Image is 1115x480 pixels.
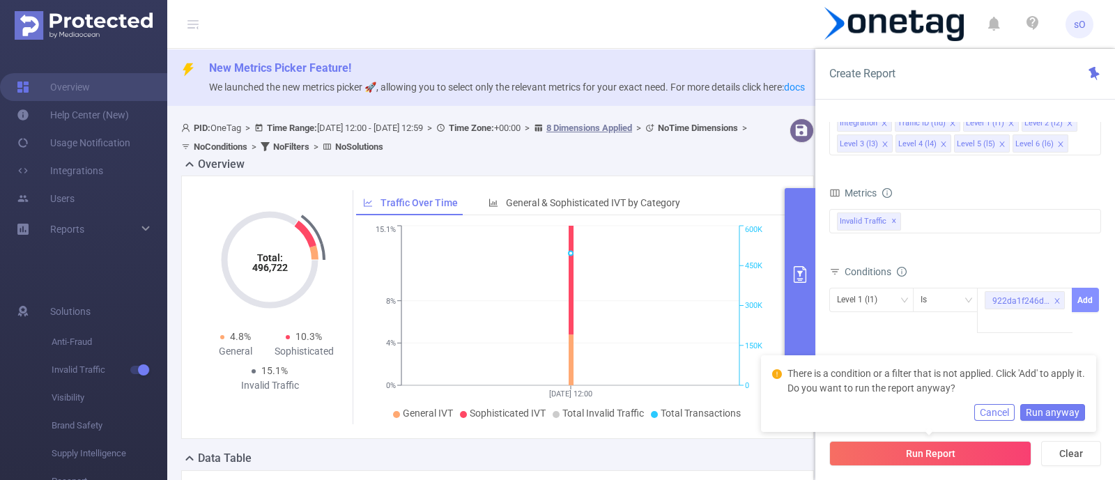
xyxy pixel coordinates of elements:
[50,224,84,235] span: Reports
[257,252,283,263] tspan: Total:
[198,450,252,467] h2: Data Table
[1057,141,1064,149] i: icon: close
[999,141,1006,149] i: icon: close
[658,123,738,133] b: No Time Dimensions
[840,114,877,132] div: Integration
[898,114,946,132] div: Traffic ID (tid)
[521,123,534,133] span: >
[882,188,892,198] i: icon: info-circle
[745,381,749,390] tspan: 0
[1074,10,1086,38] span: sO
[745,341,762,350] tspan: 150K
[954,134,1010,153] li: Level 5 (l5)
[881,120,888,128] i: icon: close
[837,212,901,231] span: Invalid Traffic
[194,123,210,133] b: PID:
[1024,114,1063,132] div: Level 2 (l2)
[386,381,396,390] tspan: 0%
[209,82,805,93] span: We launched the new metrics picker 🚀, allowing you to select only the relevant metrics for your e...
[845,266,907,277] span: Conditions
[787,366,1085,396] p: There is a condition or a filter that is not applied. Click 'Add' to apply it. Do you want to run...
[380,197,458,208] span: Traffic Over Time
[209,61,351,75] span: New Metrics Picker Feature!
[784,82,805,93] a: docs
[376,226,396,235] tspan: 15.1%
[837,134,893,153] li: Level 3 (l3)
[661,408,741,419] span: Total Transactions
[891,213,897,230] span: ✕
[273,141,309,152] b: No Filters
[52,412,167,440] span: Brand Safety
[50,297,91,325] span: Solutions
[335,141,383,152] b: No Solutions
[252,262,288,273] tspan: 496,722
[895,114,960,132] li: Traffic ID (tid)
[363,198,373,208] i: icon: line-chart
[964,296,973,306] i: icon: down
[1008,120,1015,128] i: icon: close
[985,291,1064,309] li: 922da1f246dbc17
[201,344,270,359] div: General
[963,114,1019,132] li: Level 1 (l1)
[1015,135,1054,153] div: Level 6 (l6)
[1072,288,1099,312] button: Add
[898,135,937,153] div: Level 4 (l4)
[546,123,632,133] u: 8 Dimensions Applied
[745,261,762,270] tspan: 450K
[632,123,645,133] span: >
[738,123,751,133] span: >
[181,123,751,152] span: OneTag [DATE] 12:00 - [DATE] 12:59 +00:00
[829,67,895,80] span: Create Report
[52,356,167,384] span: Invalid Traffic
[236,378,304,393] div: Invalid Traffic
[1020,404,1085,421] button: Run anyway
[1054,297,1061,306] i: icon: close
[1066,120,1073,128] i: icon: close
[772,369,782,379] i: icon: exclamation-circle
[895,134,951,153] li: Level 4 (l4)
[423,123,436,133] span: >
[17,185,75,212] a: Users
[966,114,1004,132] div: Level 1 (l1)
[745,302,762,311] tspan: 300K
[897,267,907,277] i: icon: info-circle
[247,141,261,152] span: >
[52,328,167,356] span: Anti-Fraud
[837,114,892,132] li: Integration
[974,404,1015,421] button: Cancel
[267,123,317,133] b: Time Range:
[1022,114,1077,132] li: Level 2 (l2)
[241,123,254,133] span: >
[403,408,453,419] span: General IVT
[17,129,130,157] a: Usage Notification
[52,440,167,467] span: Supply Intelligence
[230,331,251,342] span: 4.8%
[957,135,995,153] div: Level 5 (l5)
[270,344,338,359] div: Sophisticated
[829,187,877,199] span: Metrics
[50,215,84,243] a: Reports
[562,408,644,419] span: Total Invalid Traffic
[15,11,153,40] img: Protected Media
[386,297,396,306] tspan: 8%
[992,292,1049,310] div: 922da1f246dbc17
[506,197,680,208] span: General & Sophisticated IVT by Category
[745,226,762,235] tspan: 600K
[52,384,167,412] span: Visibility
[386,339,396,348] tspan: 4%
[17,157,103,185] a: Integrations
[17,73,90,101] a: Overview
[882,141,889,149] i: icon: close
[181,63,195,77] i: icon: thunderbolt
[840,135,878,153] div: Level 3 (l3)
[194,141,247,152] b: No Conditions
[198,156,245,173] h2: Overview
[181,123,194,132] i: icon: user
[17,101,129,129] a: Help Center (New)
[261,365,288,376] span: 15.1%
[1013,134,1068,153] li: Level 6 (l6)
[837,288,887,311] div: Level 1 (l1)
[829,441,1031,466] button: Run Report
[489,198,498,208] i: icon: bar-chart
[470,408,546,419] span: Sophisticated IVT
